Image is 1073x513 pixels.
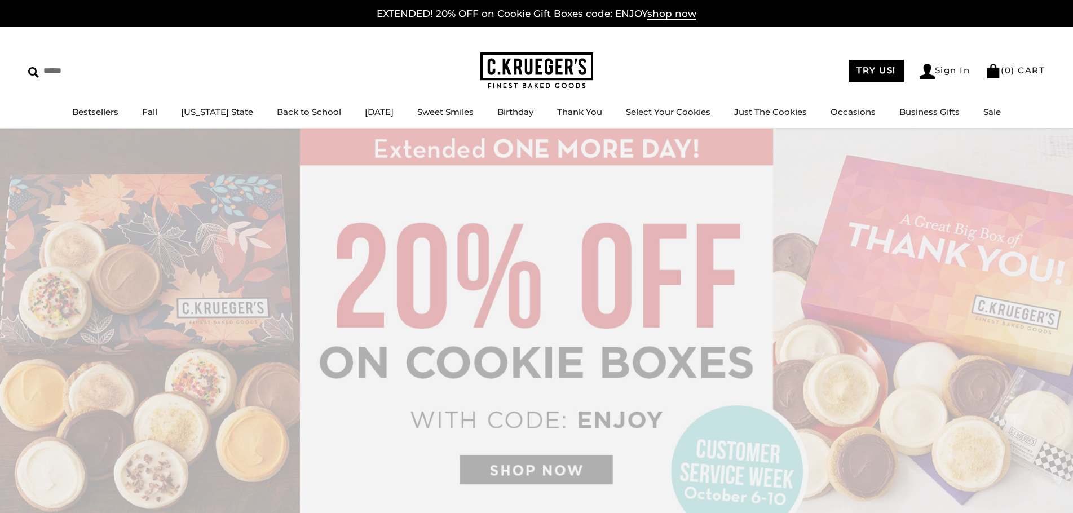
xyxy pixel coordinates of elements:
[28,62,162,79] input: Search
[920,64,935,79] img: Account
[831,107,876,117] a: Occasions
[734,107,807,117] a: Just The Cookies
[72,107,118,117] a: Bestsellers
[142,107,157,117] a: Fall
[480,52,593,89] img: C.KRUEGER'S
[920,64,970,79] a: Sign In
[986,65,1045,76] a: (0) CART
[181,107,253,117] a: [US_STATE] State
[497,107,533,117] a: Birthday
[647,8,696,20] span: shop now
[377,8,696,20] a: EXTENDED! 20% OFF on Cookie Gift Boxes code: ENJOYshop now
[28,67,39,78] img: Search
[899,107,960,117] a: Business Gifts
[626,107,710,117] a: Select Your Cookies
[983,107,1001,117] a: Sale
[986,64,1001,78] img: Bag
[849,60,904,82] a: TRY US!
[557,107,602,117] a: Thank You
[277,107,341,117] a: Back to School
[417,107,474,117] a: Sweet Smiles
[365,107,394,117] a: [DATE]
[1005,65,1012,76] span: 0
